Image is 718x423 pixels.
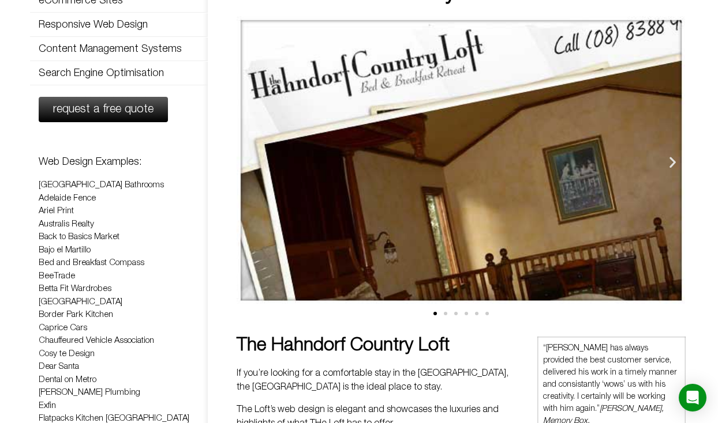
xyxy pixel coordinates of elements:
a: Adelaide Fence [39,194,96,202]
span: Go to slide 3 [454,312,458,315]
a: Dear Santa [39,362,79,371]
a: Chauffeured Vehicle Association [39,337,154,345]
a: request a free quote [39,97,168,122]
a: Dental on Metro [39,376,96,384]
div: Domain Overview [44,68,103,75]
a: [GEOGRAPHIC_DATA] Bathrooms [39,181,164,189]
h2: The Hahndorf Country Loft [237,337,520,355]
div: Previous slide [242,155,257,169]
div: Open Intercom Messenger [679,384,706,411]
a: [PERSON_NAME] Plumbing [39,388,140,396]
div: v 4.0.25 [32,18,57,28]
img: slider-loft1 [237,16,686,304]
a: Ariel Print [39,207,74,215]
a: Responsive Web Design [30,13,208,36]
img: logo_orange.svg [18,18,28,28]
a: BeeTrade [39,272,75,280]
span: Go to slide 5 [475,312,478,315]
a: Search Engine Optimisation [30,62,208,85]
span: request a free quote [53,104,154,115]
h3: Web Design Examples: [39,157,199,167]
a: Caprice Cars [39,324,87,332]
a: Australis Realty [39,220,94,228]
a: Flatpacks Kitchen [GEOGRAPHIC_DATA] [39,414,189,422]
a: Exfin [39,402,56,410]
div: Next slide [665,155,680,169]
div: Domain: [DOMAIN_NAME] [30,30,127,39]
img: tab_keywords_by_traffic_grey.svg [115,67,124,76]
a: Bajo el Martillo [39,246,91,254]
a: Betta Fit Wardrobes [39,285,111,293]
a: [GEOGRAPHIC_DATA] [39,298,122,306]
div: Keywords by Traffic [128,68,195,75]
span: Go to slide 6 [485,312,489,315]
a: Back to Basics Market [39,233,119,241]
span: Go to slide 1 [433,312,437,315]
a: Bed and Breakfast Compass [39,259,144,267]
div: Image Carousel [237,16,686,325]
p: If you’re looking for a comfortable stay in the [GEOGRAPHIC_DATA], the [GEOGRAPHIC_DATA] is the i... [237,367,520,394]
img: website_grey.svg [18,30,28,39]
img: tab_domain_overview_orange.svg [31,67,40,76]
a: Content Management Systems [30,37,208,61]
a: Cosy te Design [39,350,95,358]
div: 1 / 6 [237,16,686,308]
span: Go to slide 4 [465,312,468,315]
a: Border Park Kitchen [39,311,113,319]
span: Go to slide 2 [444,312,447,315]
